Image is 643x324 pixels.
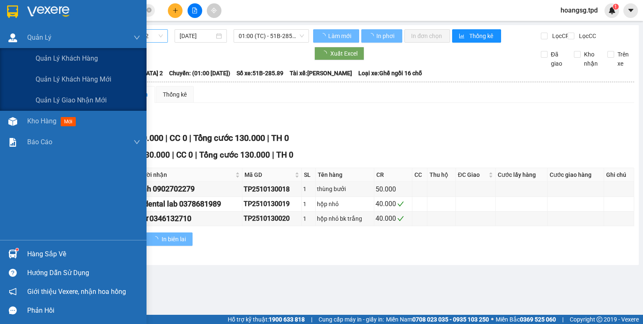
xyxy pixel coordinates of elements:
span: | [172,150,174,160]
span: aim [211,8,217,13]
div: pk dental lab 0378681989 [134,198,241,210]
span: loading [368,33,375,39]
span: message [9,306,17,314]
span: Tổng cước 130.000 [193,133,265,143]
span: notification [9,288,17,296]
span: Làm mới [328,31,352,41]
div: 40.000 [376,199,411,209]
span: Quản Lý [27,32,51,43]
img: solution-icon [8,138,17,147]
span: loading [321,51,330,56]
div: 50.000 [376,184,411,194]
th: Cước giao hàng [548,168,604,182]
th: CR [374,168,412,182]
span: 01:00 (TC) - 51B-285.89 [239,30,304,42]
div: Hàng sắp về [27,248,140,260]
span: Trên xe [614,50,635,68]
span: bar-chart [459,33,466,40]
th: Cước lấy hàng [496,168,548,182]
div: 1 [303,199,314,209]
img: logo-vxr [7,5,18,18]
strong: 0369 525 060 [520,316,556,323]
th: Ghi chú [604,168,634,182]
span: mới [61,117,76,126]
span: copyright [597,316,602,322]
span: Lọc CR [549,31,571,41]
div: hộp nhỏ [317,199,373,209]
span: close-circle [147,8,152,13]
div: TP2510130018 [244,184,300,194]
input: 14/10/2025 [180,31,214,41]
span: check [397,215,404,222]
span: | [267,133,269,143]
span: down [134,34,140,41]
span: loading [320,33,327,39]
span: TH 0 [276,150,293,160]
span: file-add [192,8,198,13]
span: ĐC Giao [458,170,487,179]
span: check [397,201,404,207]
span: Giới thiệu Vexere, nhận hoa hồng [27,286,126,297]
div: 40.000 [376,213,411,224]
td: TP2510130019 [242,197,302,212]
button: In biên lai [146,232,193,246]
button: bar-chartThống kê [452,29,501,43]
span: Quản lý khách hàng mới [36,74,111,84]
span: Mã GD [244,170,293,179]
button: caret-down [623,3,638,18]
img: warehouse-icon [8,250,17,258]
th: SL [302,168,316,182]
span: Tổng cước 130.000 [199,150,270,160]
span: Thống kê [469,31,494,41]
button: file-add [188,3,202,18]
button: In đơn chọn [404,29,450,43]
div: Hướng dẫn sử dụng [27,267,140,279]
span: | [562,315,563,324]
span: caret-down [627,7,635,14]
button: aim [207,3,221,18]
span: Tài xế: [PERSON_NAME] [290,69,352,78]
span: loading [152,236,162,242]
div: Thống kê [163,90,187,99]
span: In phơi [376,31,396,41]
strong: 1900 633 818 [269,316,305,323]
span: Kho hàng [27,117,57,125]
img: icon-new-feature [608,7,616,14]
span: hoangsg.tpd [554,5,604,15]
span: question-circle [9,269,17,277]
span: Loại xe: Ghế ngồi 16 chỗ [358,69,422,78]
span: Chuyến: (01:00 [DATE]) [169,69,230,78]
span: Miền Nam [386,315,489,324]
button: Làm mới [313,29,359,43]
div: 1 [303,214,314,223]
div: oanh 0902702279 [134,183,241,195]
span: Lọc CC [576,31,597,41]
strong: 0708 023 035 - 0935 103 250 [412,316,489,323]
div: Thư 0346132710 [134,213,241,225]
div: hộp nhỏ bk trắng [317,214,373,223]
span: ⚪️ [491,318,494,321]
td: TP2510130020 [242,212,302,226]
sup: 1 [613,4,619,10]
button: plus [168,3,183,18]
img: warehouse-icon [8,33,17,42]
td: TP2510130018 [242,182,302,196]
img: warehouse-icon [8,117,17,126]
button: Xuất Excel [314,47,364,60]
div: Phản hồi [27,304,140,317]
button: In phơi [361,29,402,43]
span: Miền Bắc [496,315,556,324]
th: Tên hàng [316,168,374,182]
span: | [195,150,197,160]
span: Quản lý khách hàng [36,53,98,64]
span: 1 [614,4,617,10]
div: TP2510130020 [244,213,300,224]
div: TP2510130019 [244,199,300,209]
span: Hỗ trợ kỹ thuật: [228,315,305,324]
span: plus [172,8,178,13]
span: | [189,133,191,143]
span: CC 0 [170,133,187,143]
span: TH 0 [271,133,289,143]
span: Người nhận [135,170,234,179]
span: Số xe: 51B-285.89 [237,69,283,78]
